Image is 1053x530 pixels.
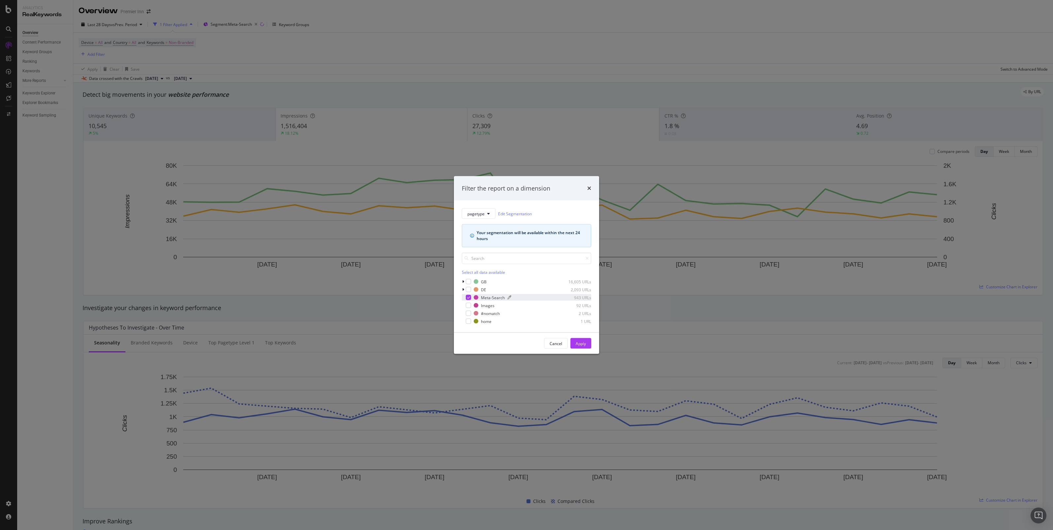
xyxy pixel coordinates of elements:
div: 92 URLs [559,302,591,308]
div: info banner [462,224,591,247]
div: Meta-Search [481,295,505,300]
span: pagetype [467,211,485,216]
div: GB [481,279,487,284]
button: pagetype [462,208,495,219]
div: 2,093 URLs [559,287,591,292]
a: Edit Segmentation [498,210,532,217]
button: Apply [570,338,591,349]
input: Search [462,253,591,264]
div: Open Intercom Messenger [1031,508,1046,523]
div: Select all data available [462,269,591,275]
div: Your segmentation will be available within the next 24 hours [477,230,583,242]
div: Cancel [550,340,562,346]
button: Cancel [544,338,568,349]
div: Apply [576,340,586,346]
div: 943 URLs [559,295,591,300]
div: modal [454,176,599,354]
div: 2 URLs [559,310,591,316]
div: #nomatch [481,310,500,316]
div: 1 URL [559,318,591,324]
div: times [587,184,591,193]
div: home [481,318,492,324]
div: 16,605 URLs [559,279,591,284]
div: Images [481,302,494,308]
div: DE [481,287,486,292]
div: Filter the report on a dimension [462,184,550,193]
